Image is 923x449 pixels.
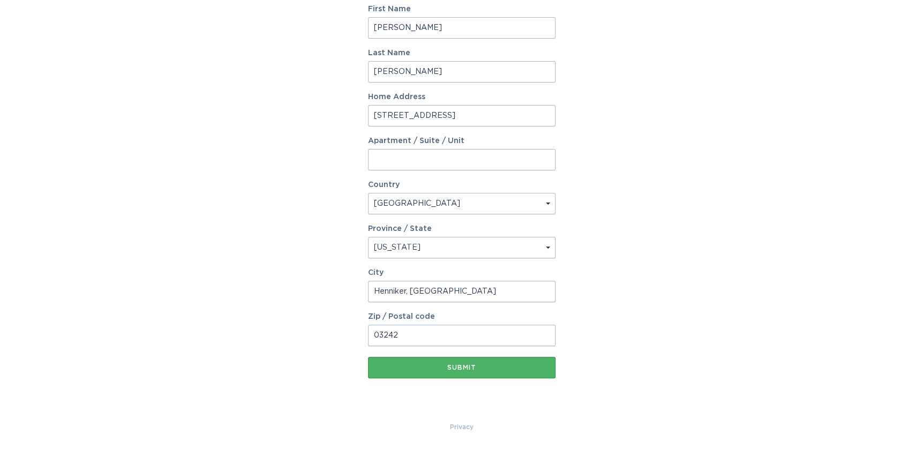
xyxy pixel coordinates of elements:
label: Province / State [368,225,432,233]
a: Privacy Policy & Terms of Use [450,421,474,433]
label: First Name [368,5,556,13]
div: Submit [373,364,550,371]
label: Country [368,181,400,189]
label: Apartment / Suite / Unit [368,137,556,145]
button: Submit [368,357,556,378]
label: Zip / Postal code [368,313,556,320]
label: Last Name [368,49,556,57]
label: Home Address [368,93,556,101]
label: City [368,269,556,276]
